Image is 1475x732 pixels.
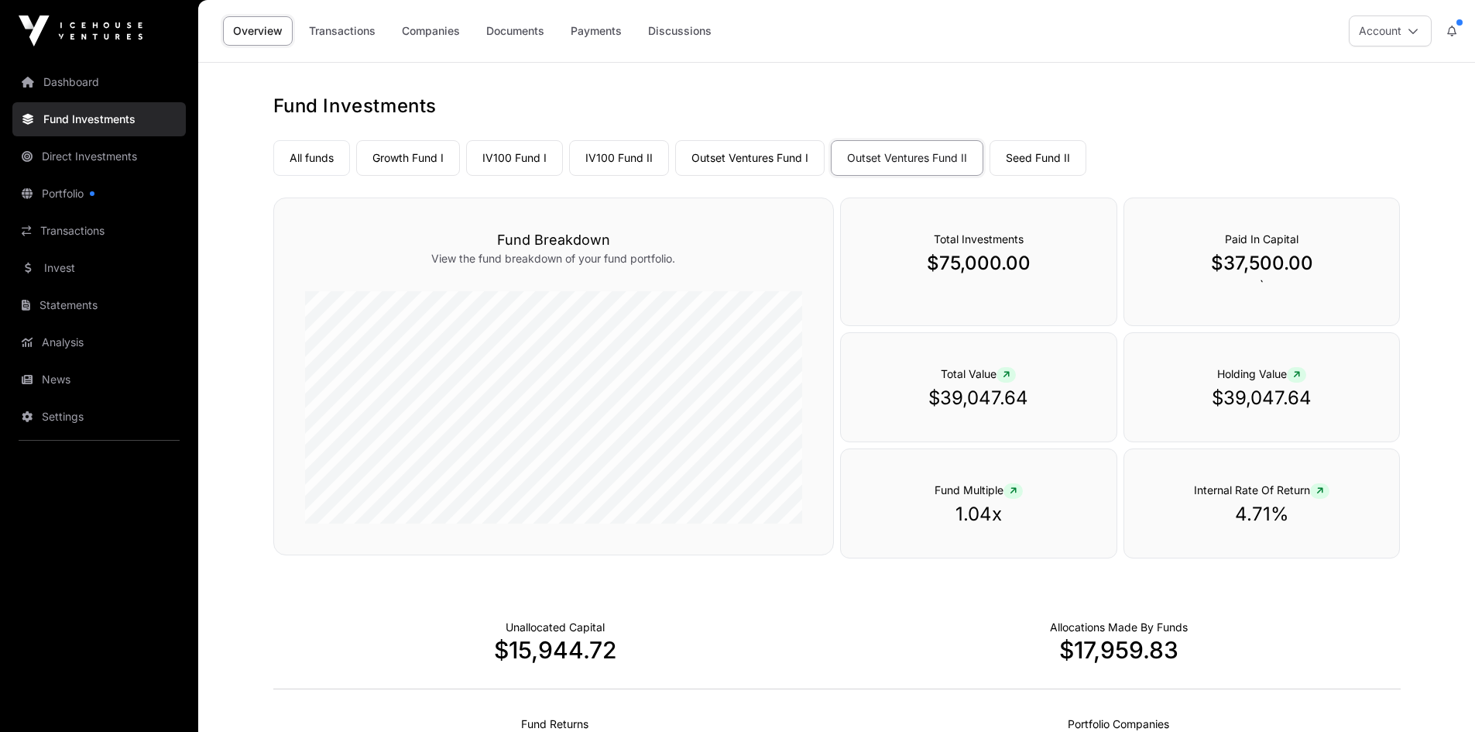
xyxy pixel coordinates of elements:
[392,16,470,46] a: Companies
[466,140,563,176] a: IV100 Fund I
[12,214,186,248] a: Transactions
[299,16,386,46] a: Transactions
[872,386,1086,411] p: $39,047.64
[837,636,1401,664] p: $17,959.83
[561,16,632,46] a: Payments
[12,177,186,211] a: Portfolio
[569,140,669,176] a: IV100 Fund II
[934,232,1024,246] span: Total Investments
[1123,198,1401,326] div: `
[12,363,186,397] a: News
[19,15,142,46] img: Icehouse Ventures Logo
[273,140,350,176] a: All funds
[1217,367,1306,380] span: Holding Value
[12,102,186,136] a: Fund Investments
[1155,251,1369,276] p: $37,500.00
[273,636,837,664] p: $15,944.72
[1349,15,1432,46] button: Account
[12,325,186,359] a: Analysis
[831,140,983,176] a: Outset Ventures Fund II
[12,251,186,285] a: Invest
[356,140,460,176] a: Growth Fund I
[12,400,186,434] a: Settings
[476,16,554,46] a: Documents
[941,367,1016,380] span: Total Value
[1194,483,1329,497] span: Internal Rate Of Return
[1155,386,1369,411] p: $39,047.64
[1050,620,1188,635] p: Capital Deployed Into Companies
[638,16,722,46] a: Discussions
[1155,502,1369,527] p: 4.71%
[1068,717,1169,732] p: Number of Companies Deployed Into
[1225,232,1298,246] span: Paid In Capital
[521,717,588,732] p: Realised Returns from Funds
[675,140,825,176] a: Outset Ventures Fund I
[506,620,605,635] p: Cash not yet allocated
[872,502,1086,527] p: 1.04x
[872,251,1086,276] p: $75,000.00
[12,65,186,99] a: Dashboard
[223,16,293,46] a: Overview
[12,139,186,174] a: Direct Investments
[935,483,1023,497] span: Fund Multiple
[305,251,802,266] p: View the fund breakdown of your fund portfolio.
[1398,658,1475,732] iframe: Chat Widget
[273,94,1401,119] h1: Fund Investments
[305,229,802,251] h3: Fund Breakdown
[990,140,1086,176] a: Seed Fund II
[12,288,186,322] a: Statements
